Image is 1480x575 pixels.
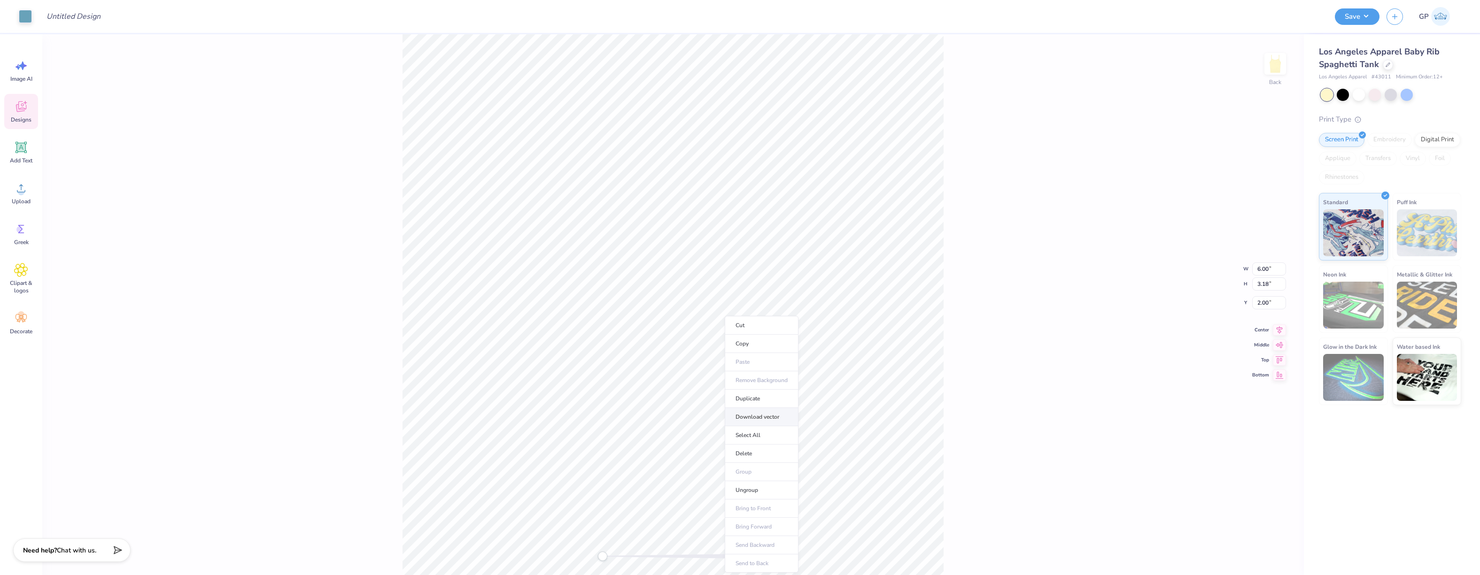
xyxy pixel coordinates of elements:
span: Add Text [10,157,32,164]
div: Rhinestones [1319,170,1364,184]
strong: Need help? [23,546,57,555]
div: Foil [1429,152,1451,166]
img: Puff Ink [1397,209,1457,256]
a: GP [1415,7,1454,26]
img: Glow in the Dark Ink [1323,354,1384,401]
div: Back [1269,78,1281,86]
div: Transfers [1359,152,1397,166]
span: Clipart & logos [6,279,37,294]
span: Bottom [1252,371,1269,379]
span: Middle [1252,341,1269,349]
div: Applique [1319,152,1356,166]
li: Delete [725,445,798,463]
span: Water based Ink [1397,342,1440,352]
li: Copy [725,335,798,353]
img: Neon Ink [1323,282,1384,329]
li: Download vector [725,408,798,426]
span: Neon Ink [1323,269,1346,279]
span: Top [1252,356,1269,364]
div: Print Type [1319,114,1461,125]
div: Embroidery [1367,133,1412,147]
button: Save [1335,8,1379,25]
div: Accessibility label [598,552,607,561]
span: Glow in the Dark Ink [1323,342,1377,352]
div: Screen Print [1319,133,1364,147]
span: Decorate [10,328,32,335]
span: Standard [1323,197,1348,207]
img: Water based Ink [1397,354,1457,401]
li: Cut [725,316,798,335]
img: Standard [1323,209,1384,256]
span: Metallic & Glitter Ink [1397,269,1452,279]
li: Select All [725,426,798,445]
li: Duplicate [725,390,798,408]
span: Center [1252,326,1269,334]
img: Metallic & Glitter Ink [1397,282,1457,329]
span: Minimum Order: 12 + [1396,73,1443,81]
span: # 43011 [1372,73,1391,81]
span: GP [1419,11,1429,22]
img: Back [1266,54,1285,73]
span: Image AI [10,75,32,83]
span: Upload [12,198,31,205]
div: Digital Print [1415,133,1460,147]
span: Los Angeles Apparel [1319,73,1367,81]
img: Germaine Penalosa [1431,7,1450,26]
input: Untitled Design [39,7,108,26]
span: Greek [14,238,29,246]
span: Puff Ink [1397,197,1417,207]
span: Los Angeles Apparel Baby Rib Spaghetti Tank [1319,46,1440,70]
span: Designs [11,116,31,123]
span: Chat with us. [57,546,96,555]
li: Ungroup [725,481,798,499]
div: Vinyl [1400,152,1426,166]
